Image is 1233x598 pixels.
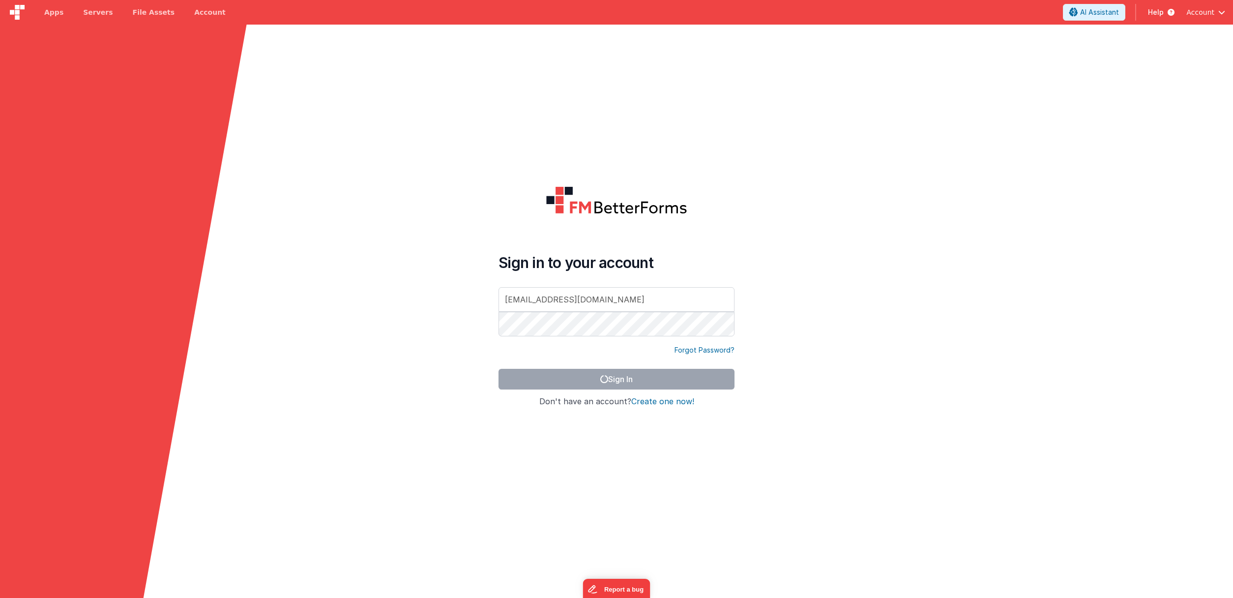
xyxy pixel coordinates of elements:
[499,287,734,312] input: Email Address
[1148,7,1164,17] span: Help
[83,7,113,17] span: Servers
[133,7,175,17] span: File Assets
[499,369,734,389] button: Sign In
[1186,7,1225,17] button: Account
[499,397,734,406] h4: Don't have an account?
[1186,7,1214,17] span: Account
[1080,7,1119,17] span: AI Assistant
[631,397,694,406] button: Create one now!
[675,345,734,355] a: Forgot Password?
[1063,4,1125,21] button: AI Assistant
[44,7,63,17] span: Apps
[499,254,734,271] h4: Sign in to your account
